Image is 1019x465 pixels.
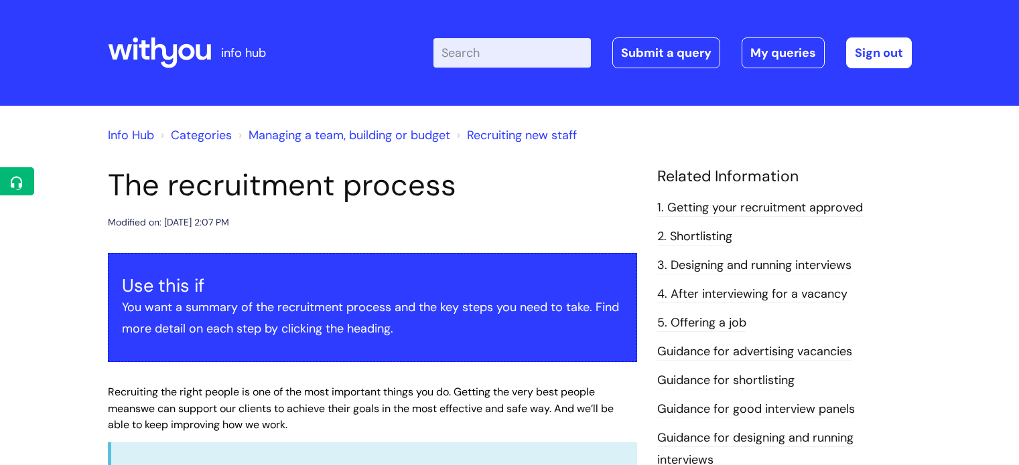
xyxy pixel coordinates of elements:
h3: Use this if [122,275,623,296]
span: Recruiting the right people is one of the most important things you do. Getting the very best peo... [108,385,595,415]
input: Search [433,38,591,68]
li: Recruiting new staff [454,124,577,146]
a: 3. Designing and running interviews [657,257,852,274]
span: we can support our clients to achieve their goals in the most effective and safe way. And we’ll b... [108,401,614,432]
a: Recruiting new staff [467,127,577,143]
li: Solution home [157,124,232,146]
a: 1. Getting your recruitment approved [657,199,863,217]
div: | - [433,37,912,68]
a: Guidance for advertising vacancies [657,343,852,361]
a: Submit a query [612,37,720,68]
a: Categories [171,127,232,143]
h4: Related Information [657,167,912,186]
div: Modified on: [DATE] 2:07 PM [108,214,229,231]
h1: The recruitment process [108,167,637,203]
p: You want a summary of the recruitment process and the key steps you need to take. Find more detai... [122,296,623,340]
a: 2. Shortlisting [657,228,732,246]
a: Guidance for shortlisting [657,372,795,389]
a: Managing a team, building or budget [249,127,450,143]
li: Managing a team, building or budget [235,124,450,146]
a: Sign out [846,37,912,68]
a: My queries [742,37,825,68]
a: Info Hub [108,127,154,143]
a: 5. Offering a job [657,314,746,332]
a: Guidance for good interview panels [657,401,855,418]
p: info hub [221,42,266,64]
a: 4. After interviewing for a vacancy [657,286,847,303]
